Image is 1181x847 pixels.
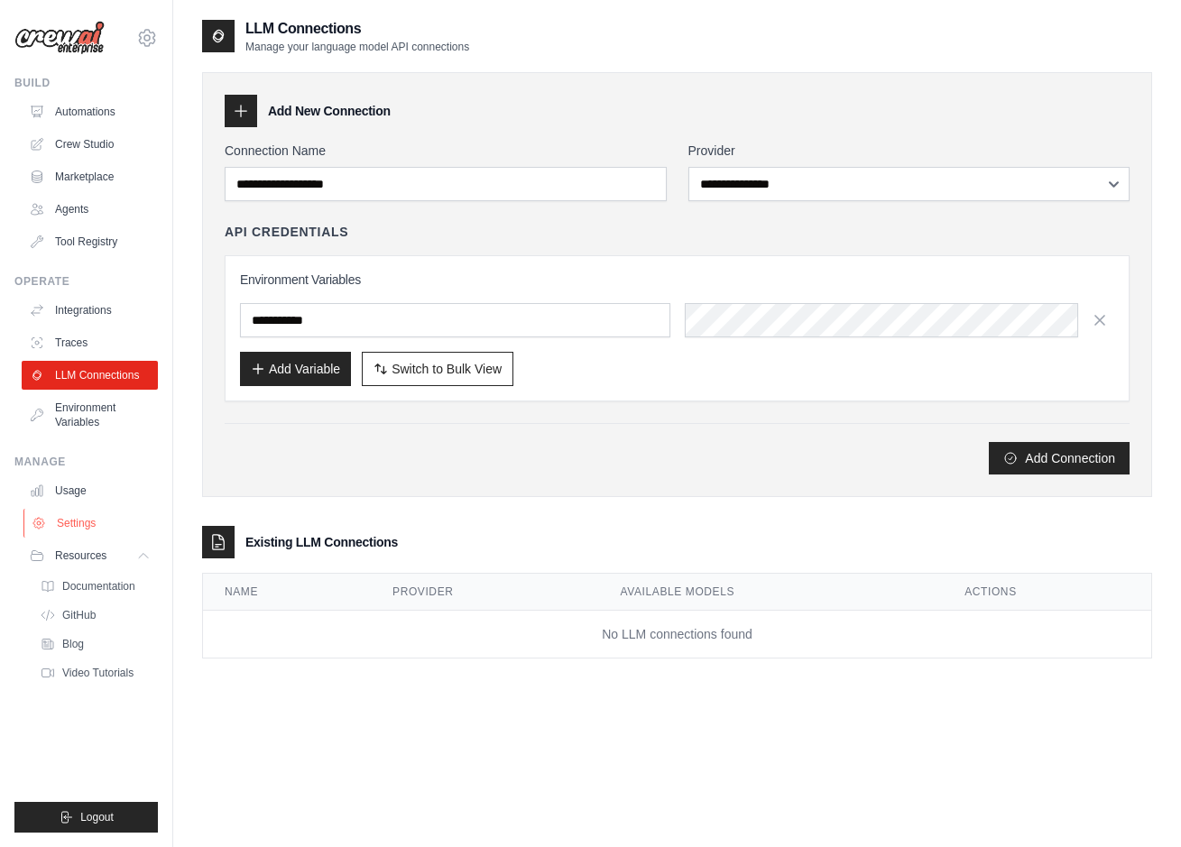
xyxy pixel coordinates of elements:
[32,603,158,628] a: GitHub
[245,40,469,54] p: Manage your language model API connections
[14,455,158,469] div: Manage
[371,574,599,611] th: Provider
[14,802,158,833] button: Logout
[62,666,134,680] span: Video Tutorials
[80,810,114,824] span: Logout
[22,541,158,570] button: Resources
[240,352,351,386] button: Add Variable
[203,611,1151,658] td: No LLM connections found
[225,223,348,241] h4: API Credentials
[32,574,158,599] a: Documentation
[14,274,158,289] div: Operate
[688,142,1130,160] label: Provider
[62,579,135,594] span: Documentation
[32,660,158,686] a: Video Tutorials
[55,548,106,563] span: Resources
[22,361,158,390] a: LLM Connections
[268,102,391,120] h3: Add New Connection
[62,608,96,622] span: GitHub
[14,21,105,55] img: Logo
[22,227,158,256] a: Tool Registry
[599,574,944,611] th: Available Models
[245,533,398,551] h3: Existing LLM Connections
[22,97,158,126] a: Automations
[225,142,667,160] label: Connection Name
[203,574,371,611] th: Name
[240,271,1114,289] h3: Environment Variables
[22,393,158,437] a: Environment Variables
[22,162,158,191] a: Marketplace
[245,18,469,40] h2: LLM Connections
[32,631,158,657] a: Blog
[22,296,158,325] a: Integrations
[989,442,1130,474] button: Add Connection
[362,352,513,386] button: Switch to Bulk View
[23,509,160,538] a: Settings
[22,476,158,505] a: Usage
[943,574,1151,611] th: Actions
[14,76,158,90] div: Build
[22,130,158,159] a: Crew Studio
[62,637,84,651] span: Blog
[22,195,158,224] a: Agents
[392,360,502,378] span: Switch to Bulk View
[22,328,158,357] a: Traces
